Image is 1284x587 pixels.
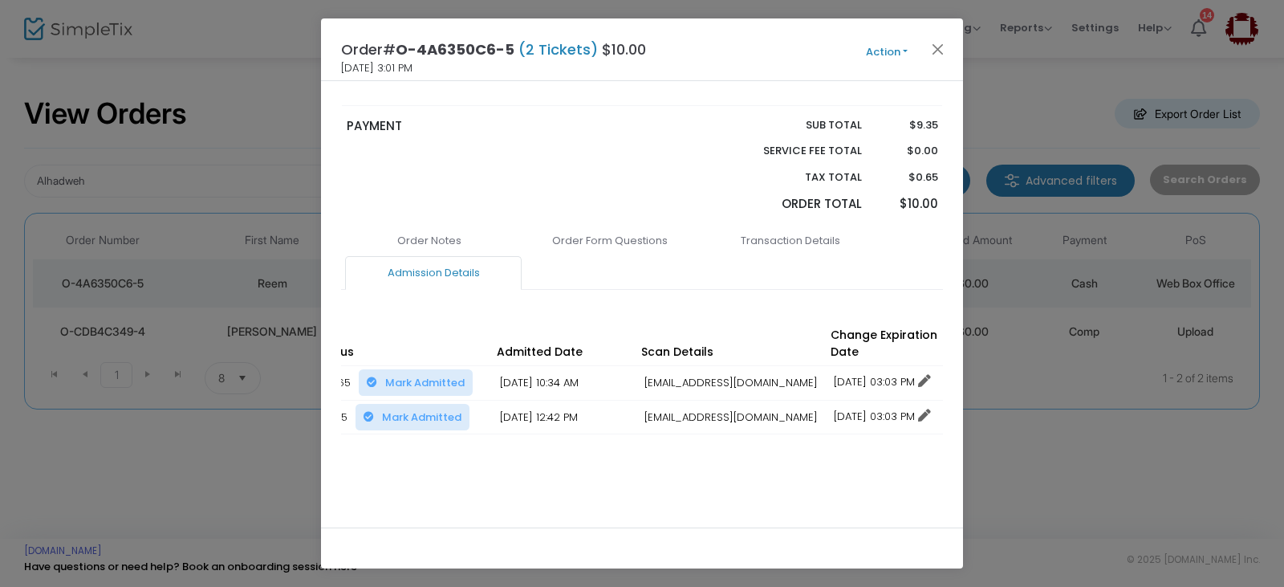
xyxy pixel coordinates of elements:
td: [EMAIL_ADDRESS][DOMAIN_NAME] [636,366,826,401]
span: 1/365 [319,410,347,425]
a: [DATE] 03:03 PM [834,374,931,389]
p: PAYMENT [347,117,635,136]
button: Action [839,43,935,61]
a: Admission Details [345,256,522,290]
p: Service Fee Total [725,143,862,159]
p: Order Total [725,195,862,214]
p: Sub total [725,117,862,133]
th: Status [311,321,492,366]
p: $0.00 [877,143,937,159]
button: Close [928,39,949,59]
span: Mark Admitted [382,410,461,425]
span: 11/365 [319,375,351,390]
a: Transaction Details [702,224,879,258]
th: Admitted Date [492,321,636,366]
span: [DATE] 3:01 PM [341,60,412,76]
span: O-4A6350C6-5 [396,39,514,59]
p: $0.65 [877,169,937,185]
a: [DATE] 03:03 PM [834,409,931,424]
td: [DATE] 10:34 AM [492,366,636,401]
p: $10.00 [877,195,937,214]
span: (2 Tickets) [514,39,602,59]
a: Order Notes [341,224,518,258]
th: Scan Details [636,321,826,366]
td: [EMAIL_ADDRESS][DOMAIN_NAME] [636,400,826,434]
th: Change Expiration Date [826,321,970,366]
p: Tax Total [725,169,862,185]
span: Mark Admitted [385,375,465,390]
p: $9.35 [877,117,937,133]
td: [DATE] 12:42 PM [492,400,636,434]
h4: Order# $10.00 [341,39,646,60]
a: Order Form Questions [522,224,698,258]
